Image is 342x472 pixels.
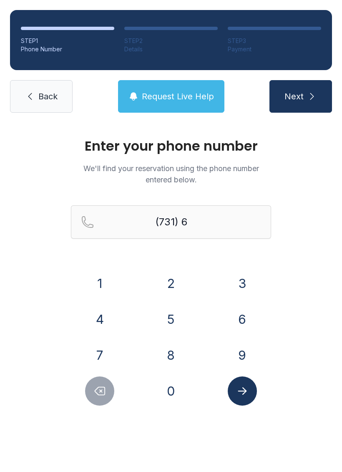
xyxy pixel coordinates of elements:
button: 2 [156,269,186,298]
div: STEP 2 [124,37,218,45]
button: 8 [156,341,186,370]
button: 3 [228,269,257,298]
div: STEP 1 [21,37,114,45]
span: Back [38,91,58,102]
div: Phone Number [21,45,114,53]
div: Payment [228,45,321,53]
button: 9 [228,341,257,370]
h1: Enter your phone number [71,139,271,153]
span: Next [284,91,304,102]
input: Reservation phone number [71,205,271,239]
div: Details [124,45,218,53]
button: 6 [228,305,257,334]
button: 5 [156,305,186,334]
p: We'll find your reservation using the phone number entered below. [71,163,271,185]
span: Request Live Help [142,91,214,102]
button: 0 [156,376,186,406]
button: Submit lookup form [228,376,257,406]
button: Delete number [85,376,114,406]
button: 7 [85,341,114,370]
div: STEP 3 [228,37,321,45]
button: 1 [85,269,114,298]
button: 4 [85,305,114,334]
